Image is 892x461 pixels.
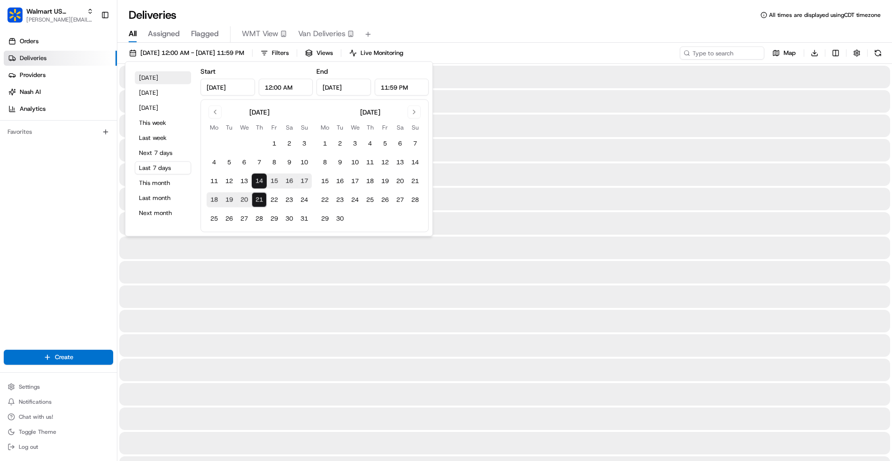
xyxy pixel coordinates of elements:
[237,123,252,132] th: Wednesday
[237,211,252,226] button: 27
[680,46,764,60] input: Type to search
[408,123,423,132] th: Sunday
[298,28,346,39] span: Van Deliveries
[375,79,429,96] input: Time
[135,207,191,220] button: Next month
[191,28,219,39] span: Flagged
[55,353,73,361] span: Create
[135,161,191,175] button: Last 7 days
[19,428,56,436] span: Toggle Theme
[237,155,252,170] button: 6
[9,89,26,106] img: 1736555255976-a54dd68f-1ca7-489b-9aae-adbdc363a1c4
[362,155,377,170] button: 11
[347,136,362,151] button: 3
[4,34,117,49] a: Orders
[207,174,222,189] button: 11
[377,123,392,132] th: Friday
[19,136,72,145] span: Knowledge Base
[377,192,392,207] button: 26
[26,7,83,16] button: Walmart US Stores
[259,79,313,96] input: Time
[408,174,423,189] button: 21
[135,116,191,130] button: This week
[24,60,155,70] input: Clear
[408,136,423,151] button: 7
[362,174,377,189] button: 18
[784,49,796,57] span: Map
[297,192,312,207] button: 24
[272,49,289,57] span: Filters
[160,92,171,103] button: Start new chat
[392,136,408,151] button: 6
[222,192,237,207] button: 19
[297,174,312,189] button: 17
[135,131,191,145] button: Last week
[135,192,191,205] button: Last month
[135,146,191,160] button: Next 7 days
[317,192,332,207] button: 22
[377,136,392,151] button: 5
[871,46,884,60] button: Refresh
[267,211,282,226] button: 29
[4,350,113,365] button: Create
[362,136,377,151] button: 4
[297,155,312,170] button: 10
[129,8,177,23] h1: Deliveries
[20,105,46,113] span: Analytics
[93,159,114,166] span: Pylon
[252,211,267,226] button: 28
[392,123,408,132] th: Saturday
[252,155,267,170] button: 7
[19,383,40,391] span: Settings
[408,155,423,170] button: 14
[267,123,282,132] th: Friday
[237,192,252,207] button: 20
[135,71,191,85] button: [DATE]
[316,67,328,76] label: End
[4,395,113,408] button: Notifications
[332,192,347,207] button: 23
[317,136,332,151] button: 1
[347,192,362,207] button: 24
[222,211,237,226] button: 26
[317,211,332,226] button: 29
[332,123,347,132] th: Tuesday
[66,158,114,166] a: Powered byPylon
[282,174,297,189] button: 16
[282,136,297,151] button: 2
[252,174,267,189] button: 14
[301,46,337,60] button: Views
[768,46,800,60] button: Map
[26,16,93,23] button: [PERSON_NAME][EMAIL_ADDRESS][DOMAIN_NAME]
[208,106,222,119] button: Go to previous month
[222,155,237,170] button: 5
[20,54,46,62] span: Deliveries
[8,8,23,23] img: Walmart US Stores
[297,211,312,226] button: 31
[135,86,191,100] button: [DATE]
[360,108,380,117] div: [DATE]
[769,11,881,19] span: All times are displayed using CDT timezone
[317,155,332,170] button: 8
[408,106,421,119] button: Go to next month
[32,89,154,99] div: Start new chat
[267,174,282,189] button: 15
[207,155,222,170] button: 4
[252,192,267,207] button: 21
[392,174,408,189] button: 20
[20,37,38,46] span: Orders
[297,136,312,151] button: 3
[392,155,408,170] button: 13
[207,192,222,207] button: 18
[4,68,117,83] a: Providers
[282,123,297,132] th: Saturday
[4,380,113,393] button: Settings
[4,101,117,116] a: Analytics
[207,123,222,132] th: Monday
[4,440,113,453] button: Log out
[19,413,53,421] span: Chat with us!
[316,79,371,96] input: Date
[4,410,113,423] button: Chat with us!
